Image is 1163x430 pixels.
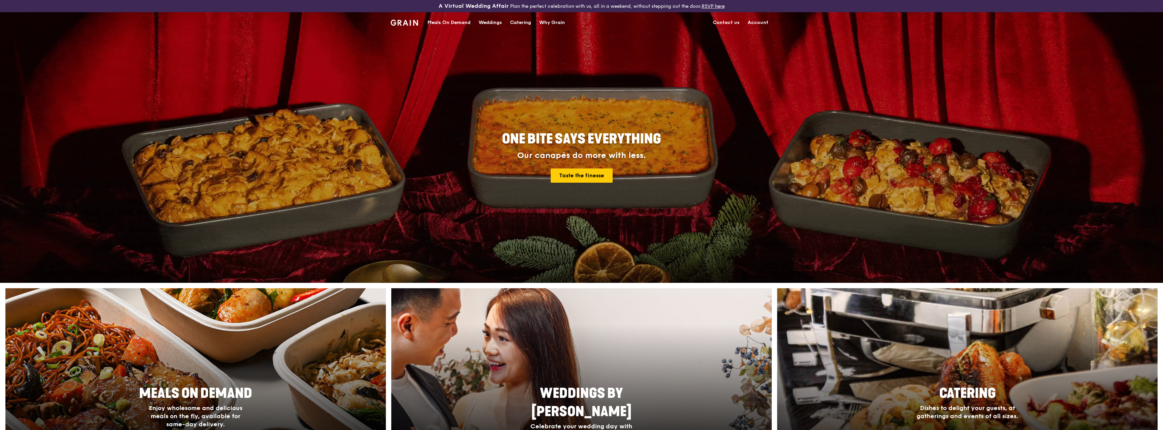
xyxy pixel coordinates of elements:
a: Catering [506,13,535,33]
span: Weddings by [PERSON_NAME] [531,385,632,420]
a: Contact us [709,13,744,33]
span: ONE BITE SAYS EVERYTHING [502,131,661,147]
div: Weddings [479,13,502,33]
span: Catering [939,385,996,402]
span: Enjoy wholesome and delicious meals on the fly, available for same-day delivery. [149,404,242,428]
a: Account [744,13,772,33]
div: Plan the perfect celebration with us, all in a weekend, without stepping out the door. [387,3,776,9]
span: Dishes to delight your guests, at gatherings and events of all sizes. [917,404,1018,420]
h3: A Virtual Wedding Affair [439,3,509,9]
span: Meals On Demand [139,385,252,402]
a: GrainGrain [391,12,418,32]
a: Why Grain [535,13,569,33]
div: Why Grain [539,13,565,33]
a: RSVP here [702,3,725,9]
a: Weddings [475,13,506,33]
a: Taste the finesse [551,168,613,183]
div: Catering [510,13,531,33]
div: Our canapés do more with less. [460,151,703,160]
div: Meals On Demand [427,13,470,33]
img: Grain [391,20,418,26]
